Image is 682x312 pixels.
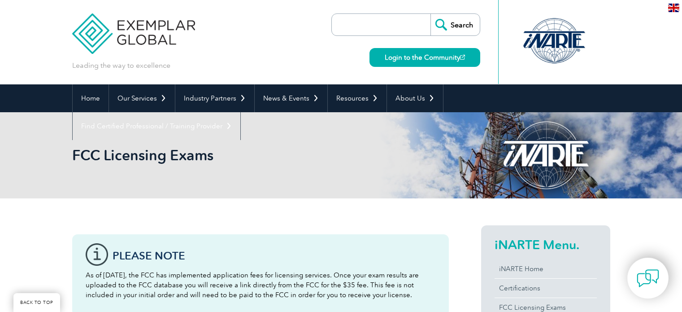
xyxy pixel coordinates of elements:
[255,84,327,112] a: News & Events
[73,84,109,112] a: Home
[460,55,465,60] img: open_square.png
[495,237,597,252] h2: iNARTE Menu.
[495,279,597,298] a: Certifications
[86,270,435,300] p: As of [DATE], the FCC has implemented application fees for licensing services. Once your exam res...
[73,112,240,140] a: Find Certified Professional / Training Provider
[430,14,480,35] input: Search
[369,48,480,67] a: Login to the Community
[72,148,449,163] h2: FCC Licensing Exams
[387,84,443,112] a: About Us
[495,259,597,278] a: iNARTE Home
[109,84,175,112] a: Our Services
[175,84,254,112] a: Industry Partners
[113,250,435,261] h3: Please note
[637,267,659,290] img: contact-chat.png
[668,4,679,12] img: en
[13,293,60,312] a: BACK TO TOP
[72,61,170,70] p: Leading the way to excellence
[328,84,387,112] a: Resources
